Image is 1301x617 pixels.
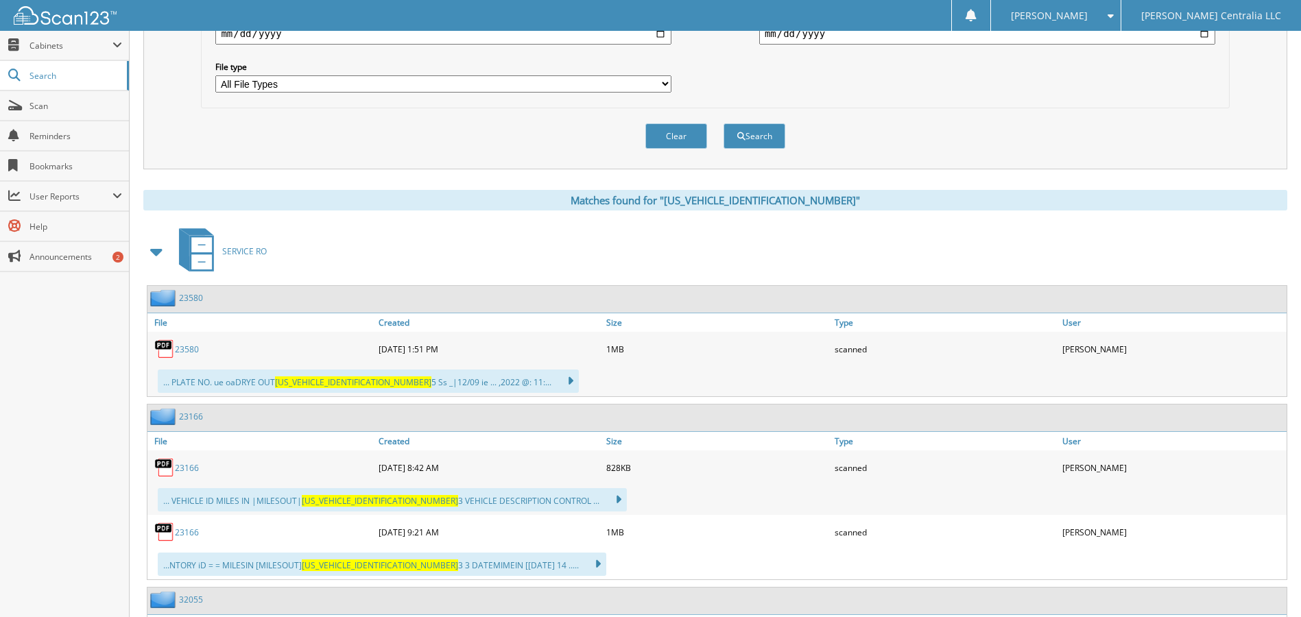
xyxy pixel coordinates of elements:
div: [DATE] 1:51 PM [375,335,603,363]
img: PDF.png [154,522,175,542]
a: 23580 [175,343,199,355]
img: folder2.png [150,289,179,306]
div: 1MB [603,518,831,546]
div: scanned [831,335,1059,363]
label: File type [215,61,671,73]
a: Size [603,313,831,332]
span: Search [29,70,120,82]
span: Bookmarks [29,160,122,172]
button: Clear [645,123,707,149]
span: [PERSON_NAME] [1011,12,1088,20]
div: [PERSON_NAME] [1059,518,1287,546]
div: [DATE] 9:21 AM [375,518,603,546]
span: Scan [29,100,122,112]
div: Matches found for "[US_VEHICLE_IDENTIFICATION_NUMBER]" [143,190,1287,210]
a: Created [375,432,603,450]
a: Created [375,313,603,332]
div: ... VEHICLE ID MILES IN |MILESOUT| 3 VEHICLE DESCRIPTION CONTROL ... [158,488,627,511]
iframe: Chat Widget [1232,551,1301,617]
a: User [1059,432,1287,450]
a: 23166 [175,462,199,474]
div: 1MB [603,335,831,363]
a: 23166 [175,527,199,538]
div: [DATE] 8:42 AM [375,454,603,481]
div: scanned [831,454,1059,481]
span: [US_VEHICLE_IDENTIFICATION_NUMBER] [302,495,458,507]
a: File [147,432,375,450]
a: Type [831,432,1059,450]
img: scan123-logo-white.svg [14,6,117,25]
a: 23580 [179,292,203,304]
span: [PERSON_NAME] Centralia LLC [1141,12,1281,20]
div: ...NTORY iD = = MILESIN [MILESOUT] 3 3 DATEMIMEIN [[DATE] 14 ..... [158,553,606,576]
button: Search [724,123,785,149]
img: PDF.png [154,457,175,478]
input: start [215,23,671,45]
a: File [147,313,375,332]
span: [US_VEHICLE_IDENTIFICATION_NUMBER] [275,376,431,388]
img: folder2.png [150,591,179,608]
img: folder2.png [150,408,179,425]
span: [US_VEHICLE_IDENTIFICATION_NUMBER] [302,559,458,571]
span: Cabinets [29,40,112,51]
a: SERVICE RO [171,224,267,278]
a: 23166 [179,411,203,422]
a: 32055 [179,594,203,605]
span: Announcements [29,251,122,263]
div: ... PLATE NO. ue oaDRYE OUT 5 Ss _|12/09 ie ... ,2022 @: 11:... [158,370,579,393]
span: Help [29,221,122,232]
div: scanned [831,518,1059,546]
img: PDF.png [154,339,175,359]
a: User [1059,313,1287,332]
div: [PERSON_NAME] [1059,454,1287,481]
div: 828KB [603,454,831,481]
span: SERVICE RO [222,245,267,257]
a: Size [603,432,831,450]
span: Reminders [29,130,122,142]
input: end [759,23,1215,45]
a: Type [831,313,1059,332]
div: 2 [112,252,123,263]
span: User Reports [29,191,112,202]
div: [PERSON_NAME] [1059,335,1287,363]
